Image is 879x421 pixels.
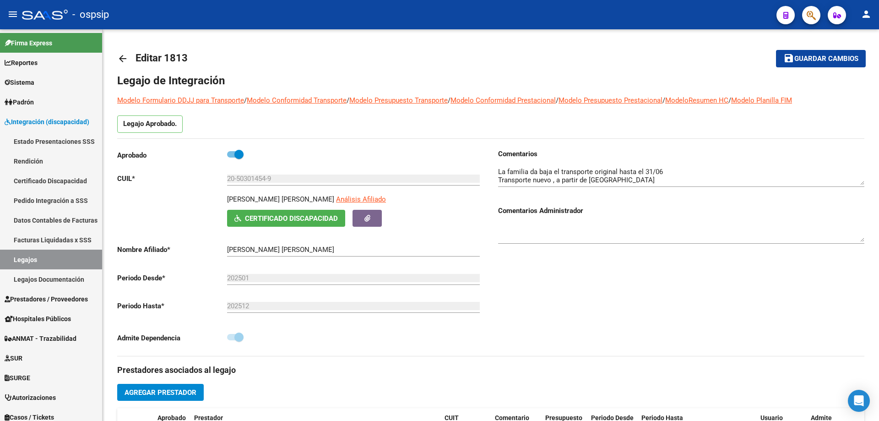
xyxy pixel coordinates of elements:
[848,390,870,412] div: Open Intercom Messenger
[5,353,22,363] span: SUR
[5,393,56,403] span: Autorizaciones
[665,96,728,104] a: ModeloResumen HC
[776,50,866,67] button: Guardar cambios
[861,9,872,20] mat-icon: person
[498,149,864,159] h3: Comentarios
[5,38,52,48] span: Firma Express
[72,5,109,25] span: - ospsip
[117,273,227,283] p: Periodo Desde
[117,53,128,64] mat-icon: arrow_back
[498,206,864,216] h3: Comentarios Administrador
[117,174,227,184] p: CUIL
[731,96,792,104] a: Modelo Planilla FIM
[7,9,18,20] mat-icon: menu
[117,245,227,255] p: Nombre Afiliado
[5,294,88,304] span: Prestadores / Proveedores
[227,210,345,227] button: Certificado Discapacidad
[5,97,34,107] span: Padrón
[5,58,38,68] span: Reportes
[5,334,76,344] span: ANMAT - Trazabilidad
[5,314,71,324] span: Hospitales Públicos
[117,73,864,88] h1: Legajo de Integración
[117,96,244,104] a: Modelo Formulario DDJJ para Transporte
[5,373,30,383] span: SURGE
[5,77,34,87] span: Sistema
[336,195,386,203] span: Análisis Afiliado
[117,150,227,160] p: Aprobado
[227,194,334,204] p: [PERSON_NAME] [PERSON_NAME]
[559,96,662,104] a: Modelo Presupuesto Prestacional
[117,364,864,377] h3: Prestadores asociados al legajo
[117,301,227,311] p: Periodo Hasta
[245,214,338,223] span: Certificado Discapacidad
[247,96,347,104] a: Modelo Conformidad Transporte
[117,115,183,133] p: Legajo Aprobado.
[450,96,556,104] a: Modelo Conformidad Prestacional
[125,388,196,397] span: Agregar Prestador
[117,384,204,401] button: Agregar Prestador
[117,333,227,343] p: Admite Dependencia
[783,53,794,64] mat-icon: save
[349,96,448,104] a: Modelo Presupuesto Transporte
[794,55,858,63] span: Guardar cambios
[136,52,188,64] span: Editar 1813
[5,117,89,127] span: Integración (discapacidad)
